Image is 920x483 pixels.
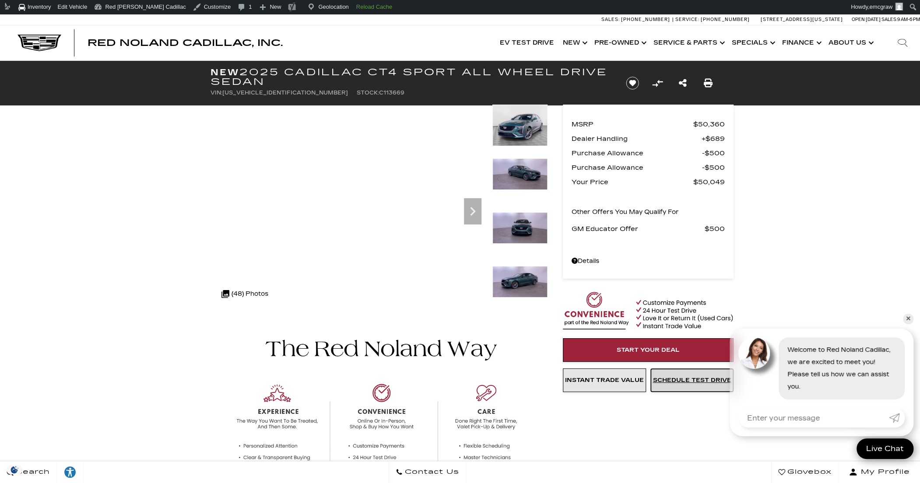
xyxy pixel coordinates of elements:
[727,25,778,60] a: Specials
[464,198,481,224] div: Next
[217,283,273,304] div: (48) Photos
[862,444,908,454] span: Live Chat
[672,17,752,22] a: Service: [PHONE_NUMBER]
[563,368,646,392] a: Instant Trade Value
[857,438,913,459] a: Live Chat
[492,158,548,190] img: New 2025 Typhoon Metallic Cadillac Sport image 2
[572,147,702,159] span: Purchase Allowance
[785,466,832,478] span: Glovebox
[558,25,590,60] a: New
[771,461,839,483] a: Glovebox
[88,38,283,47] a: Red Noland Cadillac, Inc.
[702,133,725,145] span: $689
[492,105,548,146] img: New 2025 Typhoon Metallic Cadillac Sport image 1
[651,77,664,90] button: Compare Vehicle
[738,337,770,369] img: Agent profile photo
[211,90,222,96] span: VIN:
[572,223,725,235] a: GM Educator Offer $500
[572,161,725,174] a: Purchase Allowance $500
[572,176,725,188] a: Your Price $50,049
[824,25,876,60] a: About Us
[679,77,687,89] a: Share this New 2025 Cadillac CT4 Sport All Wheel Drive Sedan
[4,465,25,474] section: Click to Open Cookie Consent Modal
[572,161,702,174] span: Purchase Allowance
[492,266,548,297] img: New 2025 Typhoon Metallic Cadillac Sport image 4
[897,17,920,22] span: 9 AM-6 PM
[211,105,486,311] iframe: Interactive Walkaround/Photo gallery of the vehicle/product
[572,223,705,235] span: GM Educator Offer
[693,118,725,130] span: $50,360
[839,461,920,483] button: Open user profile menu
[779,337,905,399] div: Welcome to Red Noland Cadillac, we are excited to meet you! Please tell us how we can assist you.
[495,25,558,60] a: EV Test Drive
[572,206,679,218] p: Other Offers You May Qualify For
[650,368,734,392] a: Schedule Test Drive
[601,17,620,22] span: Sales:
[675,17,699,22] span: Service:
[761,17,843,22] a: [STREET_ADDRESS][US_STATE]
[572,118,725,130] a: MSRP $50,360
[211,67,611,87] h1: 2025 Cadillac CT4 Sport All Wheel Drive Sedan
[572,176,693,188] span: Your Price
[222,90,348,96] span: [US_VEHICLE_IDENTIFICATION_NUMBER]
[211,67,239,77] strong: New
[563,338,734,362] a: Start Your Deal
[889,408,905,427] a: Submit
[88,38,283,48] span: Red Noland Cadillac, Inc.
[693,176,725,188] span: $50,049
[705,223,725,235] span: $500
[57,465,83,479] div: Explore your accessibility options
[869,3,892,10] span: emcgraw
[572,147,725,159] a: Purchase Allowance $500
[4,465,25,474] img: Opt-Out Icon
[18,35,61,51] img: Cadillac Dark Logo with Cadillac White Text
[738,408,889,427] input: Enter your message
[857,466,910,478] span: My Profile
[572,133,702,145] span: Dealer Handling
[403,466,459,478] span: Contact Us
[885,25,920,60] div: Search
[703,77,712,89] a: Print this New 2025 Cadillac CT4 Sport All Wheel Drive Sedan
[881,17,897,22] span: Sales:
[572,118,693,130] span: MSRP
[601,17,672,22] a: Sales: [PHONE_NUMBER]
[590,25,649,60] a: Pre-Owned
[572,255,725,267] a: Details
[57,461,84,483] a: Explore your accessibility options
[653,377,731,384] span: Schedule Test Drive
[649,25,727,60] a: Service & Parts
[702,161,725,174] span: $500
[389,461,466,483] a: Contact Us
[617,346,680,353] span: Start Your Deal
[492,212,548,244] img: New 2025 Typhoon Metallic Cadillac Sport image 3
[852,17,881,22] span: Open [DATE]
[702,147,725,159] span: $500
[357,90,379,96] span: Stock:
[621,17,670,22] span: [PHONE_NUMBER]
[565,377,644,384] span: Instant Trade Value
[623,76,642,90] button: Save vehicle
[356,3,392,10] strong: Reload Cache
[572,133,725,145] a: Dealer Handling $689
[701,17,750,22] span: [PHONE_NUMBER]
[379,90,404,96] span: C113669
[14,466,50,478] span: Search
[778,25,824,60] a: Finance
